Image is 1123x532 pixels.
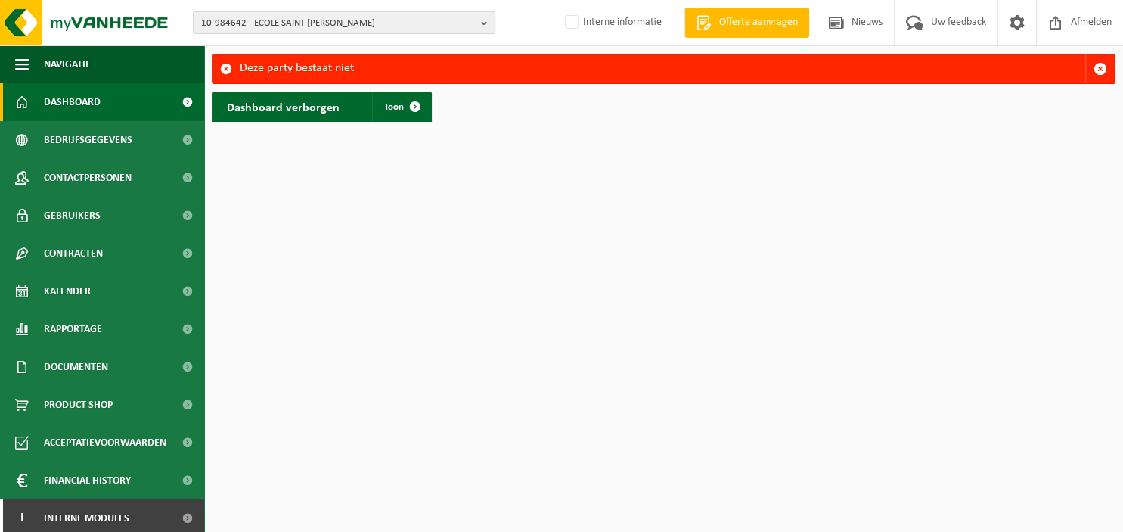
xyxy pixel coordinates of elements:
a: Toon [372,92,430,122]
span: Documenten [44,348,108,386]
span: Financial History [44,462,131,499]
span: 10-984642 - ECOLE SAINT-[PERSON_NAME] [201,12,475,35]
span: Contactpersonen [44,159,132,197]
div: Deze party bestaat niet [240,54,1085,83]
h2: Dashboard verborgen [212,92,355,121]
span: Navigatie [44,45,91,83]
span: Product Shop [44,386,113,424]
span: Rapportage [44,310,102,348]
button: 10-984642 - ECOLE SAINT-[PERSON_NAME] [193,11,495,34]
span: Gebruikers [44,197,101,235]
a: Offerte aanvragen [684,8,809,38]
label: Interne informatie [562,11,662,34]
span: Toon [384,102,404,112]
span: Acceptatievoorwaarden [44,424,166,462]
span: Bedrijfsgegevens [44,121,132,159]
span: Contracten [44,235,103,272]
span: Kalender [44,272,91,310]
span: Dashboard [44,83,101,121]
span: Offerte aanvragen [715,15,802,30]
